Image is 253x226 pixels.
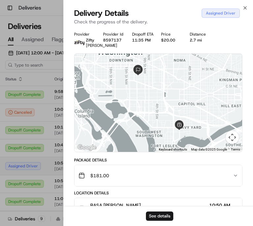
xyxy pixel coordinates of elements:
[74,190,242,196] div: Location Details
[20,102,53,107] span: [PERSON_NAME]
[62,147,106,154] span: API Documentation
[14,63,26,74] img: 5e9a9d7314ff4150bce227a61376b483.jpg
[191,148,227,151] span: Map data ©2025 Google
[7,85,44,91] div: Past conversations
[7,148,12,153] div: 📗
[7,6,20,19] img: Nash
[74,32,98,37] div: Provider
[53,144,108,156] a: 💻API Documentation
[74,157,242,163] div: Package Details
[74,8,129,18] span: Delivery Details
[20,120,87,125] span: [PERSON_NAME] [PERSON_NAME]
[132,32,156,37] div: Dropoff ETA
[7,113,17,124] img: Joana Marie Avellanoza
[102,84,120,92] button: See all
[58,102,72,107] span: [DATE]
[17,42,109,49] input: Clear
[132,38,156,43] div: 11:35 PM
[56,148,61,153] div: 💻
[13,102,18,107] img: 1736555255976-a54dd68f-1ca7-489b-9aae-adbdc363a1c4
[226,131,239,144] button: Map camera controls
[76,143,98,152] img: Google
[146,212,173,221] button: See details
[92,120,106,125] span: [DATE]
[76,143,98,152] a: Open this area in Google Maps (opens a new window)
[4,144,53,156] a: 📗Knowledge Base
[13,120,18,125] img: 1736555255976-a54dd68f-1ca7-489b-9aae-adbdc363a1c4
[112,65,120,72] button: Start new chat
[90,202,141,209] span: RASA [PERSON_NAME]
[89,120,91,125] span: •
[30,63,108,69] div: Start new chat
[190,38,213,43] div: 2.7 mi
[74,18,242,25] p: Check the progress of the delivery.
[159,147,187,152] button: Keyboard shortcuts
[55,102,57,107] span: •
[103,32,127,37] div: Provider Id
[74,165,242,186] button: $181.00
[86,43,117,48] span: [PERSON_NAME]
[161,32,185,37] div: Price
[66,163,80,168] span: Pylon
[90,172,109,179] span: $181.00
[7,26,120,37] p: Welcome 👋
[30,69,91,74] div: We're available if you need us!
[231,148,240,151] a: Terms (opens in new tab)
[46,163,80,168] a: Powered byPylon
[7,63,18,74] img: 1736555255976-a54dd68f-1ca7-489b-9aae-adbdc363a1c4
[13,147,50,154] span: Knowledge Base
[103,38,122,43] button: 8597137
[86,38,94,43] span: Zifty
[7,96,17,106] img: Liam S.
[190,32,213,37] div: Distance
[209,202,230,209] span: 10:50 AM
[74,198,242,219] button: RASA [PERSON_NAME]10:50 AM
[74,38,85,48] img: zifty-logo-trans-sq.png
[161,38,185,43] div: $20.00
